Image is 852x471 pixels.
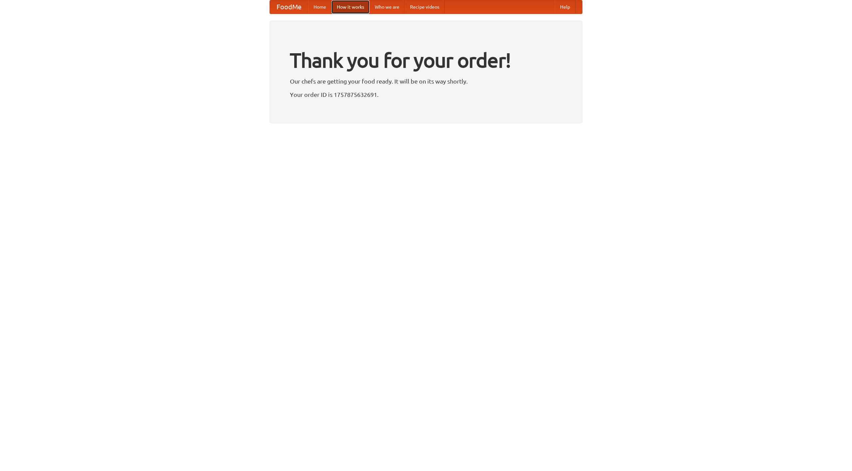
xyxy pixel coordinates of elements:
[290,90,562,100] p: Your order ID is 1757875632691.
[555,0,575,14] a: Help
[270,0,308,14] a: FoodMe
[369,0,405,14] a: Who we are
[290,44,562,76] h1: Thank you for your order!
[405,0,445,14] a: Recipe videos
[308,0,331,14] a: Home
[290,76,562,86] p: Our chefs are getting your food ready. It will be on its way shortly.
[331,0,369,14] a: How it works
